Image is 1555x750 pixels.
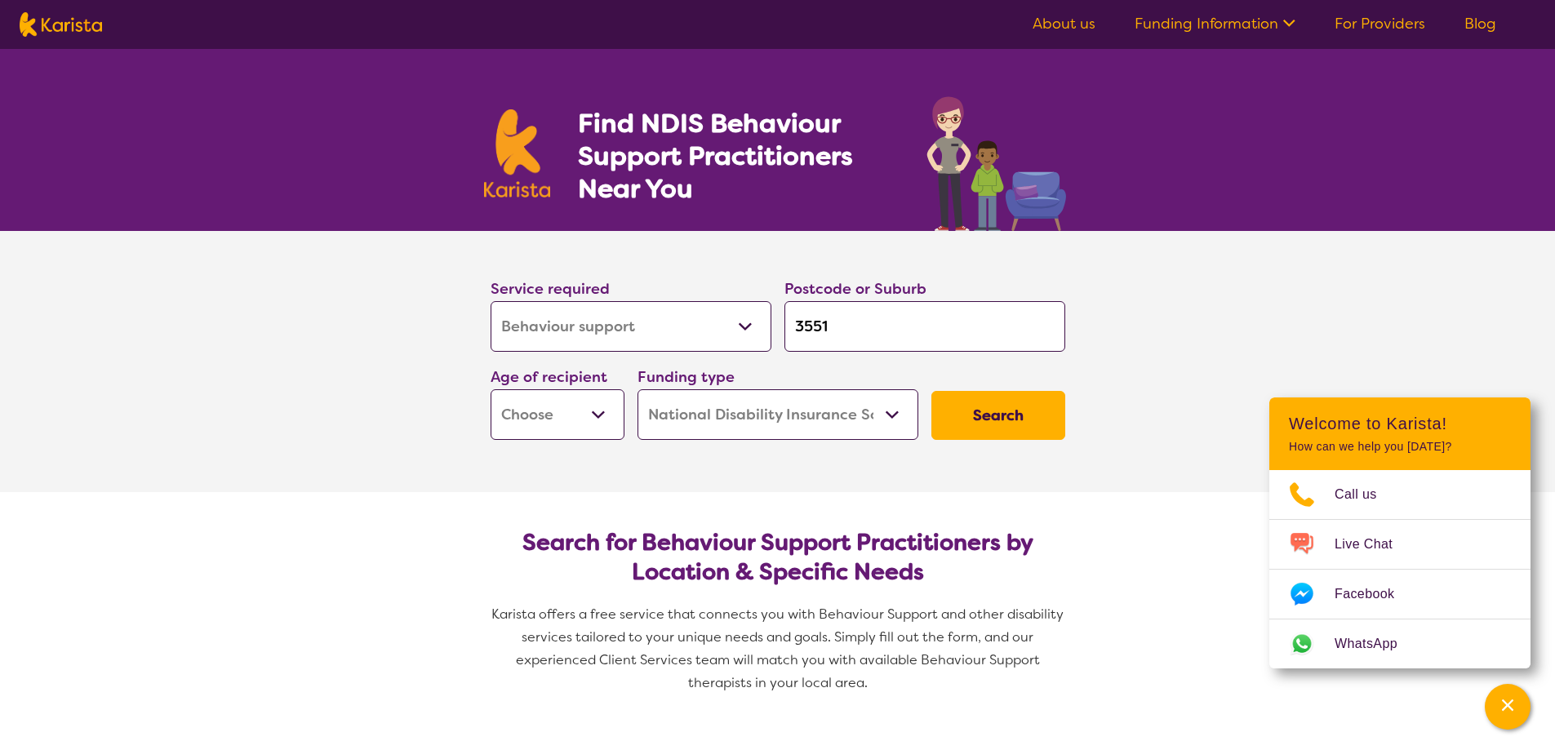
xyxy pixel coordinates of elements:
h1: Find NDIS Behaviour Support Practitioners Near You [578,107,894,205]
a: Blog [1464,14,1496,33]
img: Karista logo [484,109,551,197]
p: Karista offers a free service that connects you with Behaviour Support and other disability servi... [484,603,1072,695]
label: Service required [491,279,610,299]
p: How can we help you [DATE]? [1289,440,1511,454]
ul: Choose channel [1269,470,1531,668]
span: Facebook [1335,582,1414,606]
label: Postcode or Suburb [784,279,926,299]
a: About us [1033,14,1095,33]
img: behaviour-support [922,88,1072,231]
span: Live Chat [1335,532,1412,557]
h2: Search for Behaviour Support Practitioners by Location & Specific Needs [504,528,1052,587]
a: Funding Information [1135,14,1295,33]
div: Channel Menu [1269,397,1531,668]
button: Channel Menu [1485,684,1531,730]
a: Web link opens in a new tab. [1269,619,1531,668]
label: Age of recipient [491,367,607,387]
button: Search [931,391,1065,440]
img: Karista logo [20,12,102,37]
input: Type [784,301,1065,352]
span: WhatsApp [1335,632,1417,656]
a: For Providers [1335,14,1425,33]
span: Call us [1335,482,1397,507]
label: Funding type [638,367,735,387]
h2: Welcome to Karista! [1289,414,1511,433]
